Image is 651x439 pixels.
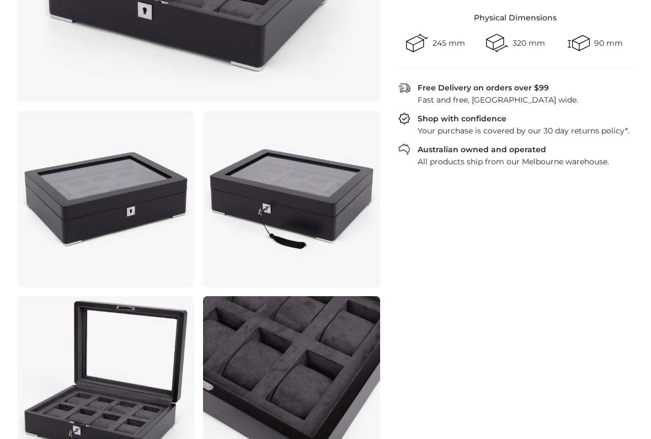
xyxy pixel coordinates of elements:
[418,113,506,124] div: Shop with confidence
[486,32,508,54] div: Length
[398,12,633,23] div: Physical Dimensions
[418,82,549,93] div: Free Delivery on orders over $99
[418,144,546,155] div: Australian owned and operated
[411,156,633,167] div: All products ship from our Melbourne warehouse.
[406,32,428,54] div: Width
[433,39,465,47] div: 245 mm
[411,125,633,136] div: Your purchase is covered by our 30 day returns policy*.
[594,39,623,47] div: 90 mm
[513,39,545,47] div: 320 mm
[411,94,633,105] div: Fast and free, [GEOGRAPHIC_DATA] wide.
[568,32,590,54] div: Height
